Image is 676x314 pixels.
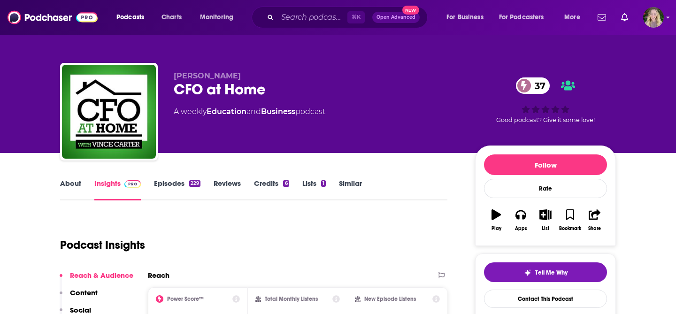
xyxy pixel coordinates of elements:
[643,7,664,28] span: Logged in as lauren19365
[189,180,200,187] div: 229
[207,107,246,116] a: Education
[493,10,558,25] button: open menu
[515,226,527,231] div: Apps
[588,226,601,231] div: Share
[265,296,318,302] h2: Total Monthly Listens
[277,10,347,25] input: Search podcasts, credits, & more...
[60,179,81,200] a: About
[617,9,632,25] a: Show notifications dropdown
[402,6,419,15] span: New
[542,226,549,231] div: List
[558,10,592,25] button: open menu
[62,65,156,159] img: CFO at Home
[70,288,98,297] p: Content
[116,11,144,24] span: Podcasts
[484,154,607,175] button: Follow
[524,269,531,276] img: tell me why sparkle
[492,226,501,231] div: Play
[254,179,289,200] a: Credits6
[558,203,582,237] button: Bookmark
[559,226,581,231] div: Bookmark
[533,203,558,237] button: List
[643,7,664,28] button: Show profile menu
[516,77,550,94] a: 37
[174,71,241,80] span: [PERSON_NAME]
[60,288,98,306] button: Content
[372,12,420,23] button: Open AdvancedNew
[154,179,200,200] a: Episodes229
[347,11,365,23] span: ⌘ K
[484,179,607,198] div: Rate
[364,296,416,302] h2: New Episode Listens
[167,296,204,302] h2: Power Score™
[525,77,550,94] span: 37
[161,11,182,24] span: Charts
[148,271,169,280] h2: Reach
[484,203,508,237] button: Play
[60,271,133,288] button: Reach & Audience
[110,10,156,25] button: open menu
[174,106,325,117] div: A weekly podcast
[535,269,568,276] span: Tell Me Why
[261,7,437,28] div: Search podcasts, credits, & more...
[214,179,241,200] a: Reviews
[60,238,145,252] h1: Podcast Insights
[440,10,495,25] button: open menu
[200,11,233,24] span: Monitoring
[446,11,484,24] span: For Business
[496,116,595,123] span: Good podcast? Give it some love!
[484,262,607,282] button: tell me why sparkleTell Me Why
[8,8,98,26] img: Podchaser - Follow, Share and Rate Podcasts
[564,11,580,24] span: More
[155,10,187,25] a: Charts
[484,290,607,308] a: Contact This Podcast
[643,7,664,28] img: User Profile
[321,180,326,187] div: 1
[246,107,261,116] span: and
[94,179,141,200] a: InsightsPodchaser Pro
[261,107,295,116] a: Business
[594,9,610,25] a: Show notifications dropdown
[339,179,362,200] a: Similar
[475,71,616,130] div: 37Good podcast? Give it some love!
[583,203,607,237] button: Share
[302,179,326,200] a: Lists1
[70,271,133,280] p: Reach & Audience
[508,203,533,237] button: Apps
[124,180,141,188] img: Podchaser Pro
[283,180,289,187] div: 6
[499,11,544,24] span: For Podcasters
[193,10,246,25] button: open menu
[376,15,415,20] span: Open Advanced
